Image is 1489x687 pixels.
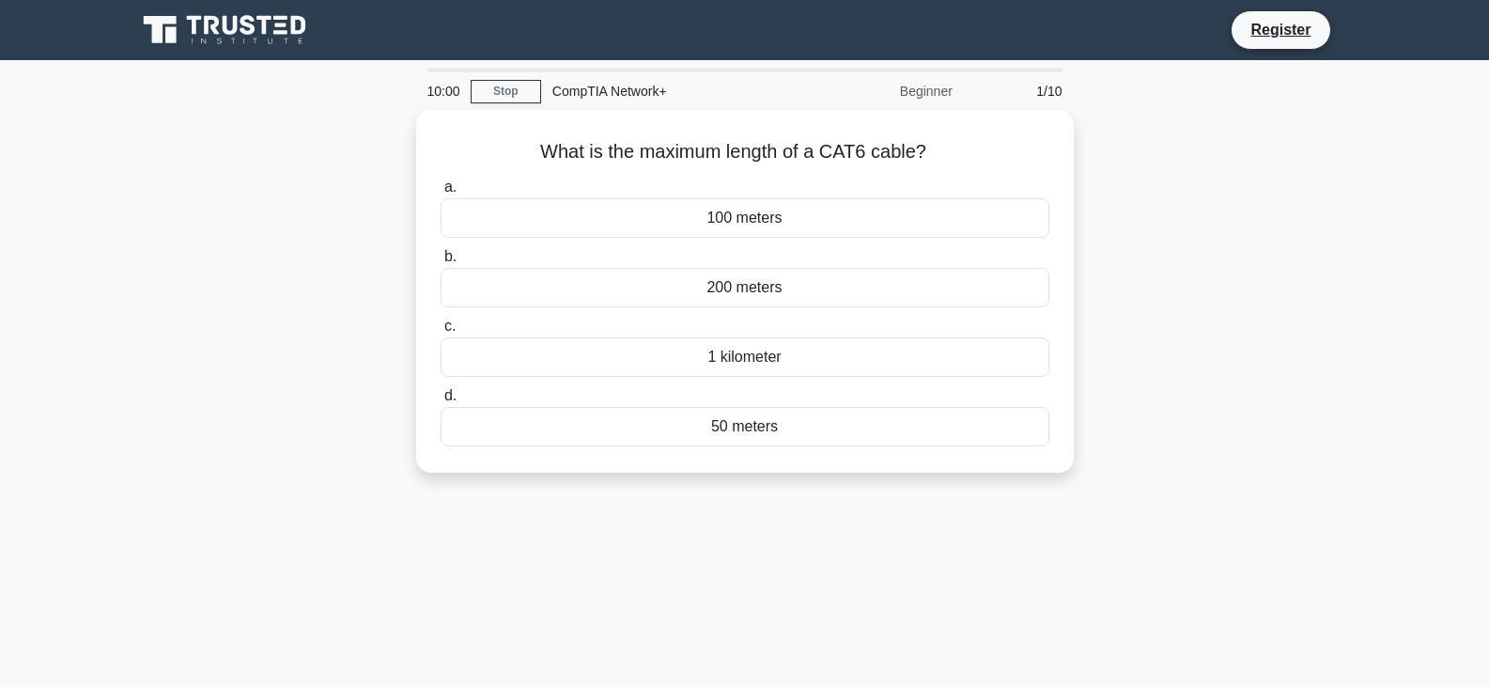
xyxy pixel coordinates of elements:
div: CompTIA Network+ [541,72,799,110]
h5: What is the maximum length of a CAT6 cable? [439,140,1051,164]
div: 50 meters [441,407,1049,446]
div: Beginner [799,72,964,110]
a: Register [1239,18,1322,41]
span: d. [444,387,457,403]
div: 1/10 [964,72,1074,110]
span: c. [444,318,456,334]
div: 10:00 [416,72,471,110]
span: b. [444,248,457,264]
div: 100 meters [441,198,1049,238]
a: Stop [471,80,541,103]
span: a. [444,179,457,195]
div: 200 meters [441,268,1049,307]
div: 1 kilometer [441,337,1049,377]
